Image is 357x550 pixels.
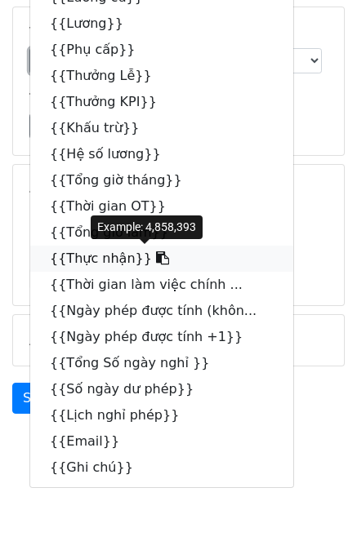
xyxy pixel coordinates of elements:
[275,472,357,550] div: Tiện ích trò chuyện
[30,376,293,402] a: {{Số ngày dư phép}}
[12,383,66,414] a: Send
[30,428,293,455] a: {{Email}}
[30,350,293,376] a: {{Tổng Số ngày nghỉ }}
[30,402,293,428] a: {{Lịch nghỉ phép}}
[30,193,293,220] a: {{Thời gian OT}}
[30,11,293,37] a: {{Lương}}
[30,455,293,481] a: {{Ghi chú}}
[30,89,293,115] a: {{Thưởng KPI}}
[30,272,293,298] a: {{Thời gian làm việc chính ...
[30,63,293,89] a: {{Thưởng Lễ}}
[30,246,293,272] a: {{Thực nhận}}
[30,37,293,63] a: {{Phụ cấp}}
[275,472,357,550] iframe: Chat Widget
[30,220,293,246] a: {{Tổng giờ làm}}
[30,298,293,324] a: {{Ngày phép được tính (khôn...
[30,115,293,141] a: {{Khấu trừ}}
[91,215,203,239] div: Example: 4,858,393
[30,141,293,167] a: {{Hệ số lương}}
[30,167,293,193] a: {{Tổng giờ tháng}}
[30,324,293,350] a: {{Ngày phép được tính +1}}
